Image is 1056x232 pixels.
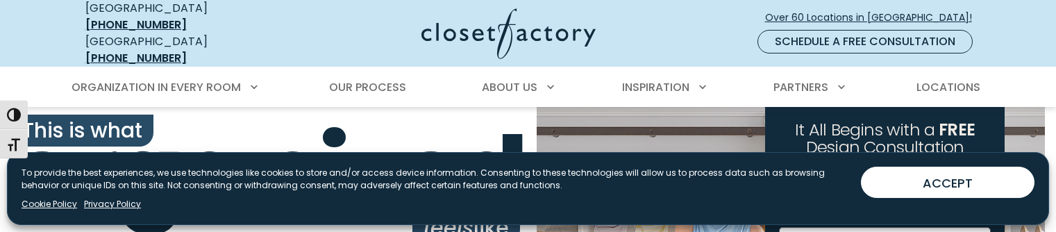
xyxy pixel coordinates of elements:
a: Privacy Policy [84,198,141,210]
a: [PHONE_NUMBER] [85,17,187,33]
span: It All Begins with a [795,118,935,141]
span: Inspiration [622,79,689,95]
a: Cookie Policy [22,198,77,210]
div: [GEOGRAPHIC_DATA] [85,33,287,67]
p: To provide the best experiences, we use technologies like cookies to store and/or access device i... [22,167,850,192]
span: Design Consultation [806,136,964,159]
a: Over 60 Locations in [GEOGRAPHIC_DATA]! [764,6,984,30]
span: FREE [939,118,975,141]
a: Schedule a Free Consultation [757,30,973,53]
span: About Us [482,79,537,95]
span: Organization in Every Room [72,79,241,95]
img: Closet Factory Logo [421,8,596,59]
button: ACCEPT [861,167,1034,198]
nav: Primary Menu [62,68,995,107]
span: Locations [916,79,980,95]
span: Our Process [329,79,406,95]
span: organized [11,124,520,223]
span: Over 60 Locations in [GEOGRAPHIC_DATA]! [765,10,983,25]
a: [PHONE_NUMBER] [85,50,187,66]
span: Partners [773,79,828,95]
